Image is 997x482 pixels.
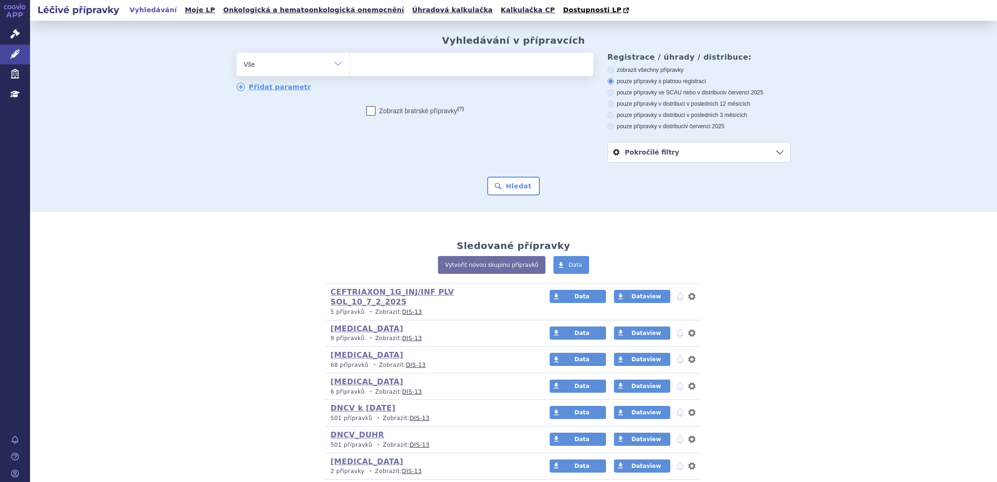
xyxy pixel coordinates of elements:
[367,334,375,342] i: •
[631,463,661,469] span: Dataview
[330,308,532,316] p: Zobrazit:
[631,383,661,389] span: Dataview
[553,256,589,274] a: Data
[330,441,532,449] p: Zobrazit:
[607,66,790,74] label: zobrazit všechny přípravky
[330,377,403,386] a: [MEDICAL_DATA]
[575,383,590,389] span: Data
[575,436,590,443] span: Data
[631,330,661,336] span: Dataview
[330,457,403,466] a: [MEDICAL_DATA]
[687,407,697,418] button: nastavení
[406,362,426,368] a: DIS-13
[607,123,790,130] label: pouze přípravky v distribuci
[560,4,634,17] a: Dostupnosti LP
[330,361,532,369] p: Zobrazit:
[614,406,670,419] a: Dataview
[367,467,375,475] i: •
[367,308,375,316] i: •
[575,356,590,363] span: Data
[575,409,590,416] span: Data
[330,414,532,422] p: Zobrazit:
[330,468,364,474] span: 2 přípravky
[550,353,606,366] a: Data
[631,356,661,363] span: Dataview
[30,3,127,16] h2: Léčivé přípravky
[366,106,464,116] label: Zobrazit bratrské přípravky
[330,288,454,306] a: CEFTRIAXON_1G_INJ/INF PLV SOL_10_7_2_2025
[687,291,697,302] button: nastavení
[402,468,422,474] a: DIS-13
[438,256,545,274] a: Vytvořit novou skupinu přípravků
[442,35,585,46] h2: Vyhledávání v přípravcích
[687,381,697,392] button: nastavení
[675,354,685,365] button: notifikace
[607,111,790,119] label: pouze přípravky v distribuci v posledních 3 měsících
[550,406,606,419] a: Data
[687,354,697,365] button: nastavení
[220,4,407,16] a: Onkologická a hematoonkologická onemocnění
[607,100,790,108] label: pouze přípravky v distribuci v posledních 12 měsících
[724,89,763,96] span: v červenci 2025
[631,409,661,416] span: Dataview
[367,388,375,396] i: •
[614,327,670,340] a: Dataview
[687,327,697,339] button: nastavení
[330,467,532,475] p: Zobrazit:
[614,380,670,393] a: Dataview
[330,404,396,412] a: DNCV k [DATE]
[330,388,532,396] p: Zobrazit:
[487,177,540,195] button: Hledat
[614,290,670,303] a: Dataview
[550,327,606,340] a: Data
[402,389,422,395] a: DIS-13
[568,262,582,268] span: Data
[370,361,379,369] i: •
[675,460,685,472] button: notifikace
[675,327,685,339] button: notifikace
[498,4,558,16] a: Kalkulačka CP
[608,142,790,162] a: Pokročilé filtry
[550,433,606,446] a: Data
[330,415,372,421] span: 501 přípravků
[374,414,383,422] i: •
[402,309,422,315] a: DIS-13
[182,4,218,16] a: Moje LP
[457,240,570,251] h2: Sledované přípravky
[675,381,685,392] button: notifikace
[614,459,670,473] a: Dataview
[402,335,422,342] a: DIS-13
[550,380,606,393] a: Data
[330,335,365,342] span: 9 přípravků
[675,291,685,302] button: notifikace
[457,106,464,112] abbr: (?)
[631,436,661,443] span: Dataview
[575,293,590,300] span: Data
[687,460,697,472] button: nastavení
[330,324,403,333] a: [MEDICAL_DATA]
[410,415,429,421] a: DIS-13
[607,89,790,96] label: pouze přípravky ve SCAU nebo v distribuci
[614,353,670,366] a: Dataview
[409,4,496,16] a: Úhradová kalkulačka
[607,78,790,85] label: pouze přípravky s platnou registrací
[685,123,724,130] span: v červenci 2025
[575,463,590,469] span: Data
[237,83,311,91] a: Přidat parametr
[410,442,429,448] a: DIS-13
[614,433,670,446] a: Dataview
[550,459,606,473] a: Data
[675,434,685,445] button: notifikace
[675,407,685,418] button: notifikace
[687,434,697,445] button: nastavení
[330,430,384,439] a: DNCV_DUHR
[575,330,590,336] span: Data
[550,290,606,303] a: Data
[330,350,403,359] a: [MEDICAL_DATA]
[631,293,661,300] span: Dataview
[563,6,621,14] span: Dostupnosti LP
[607,53,790,62] h3: Registrace / úhrady / distribuce:
[330,309,365,315] span: 5 přípravků
[330,442,372,448] span: 501 přípravků
[127,4,180,16] a: Vyhledávání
